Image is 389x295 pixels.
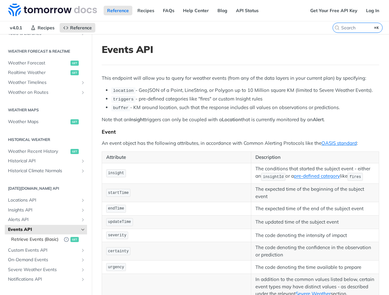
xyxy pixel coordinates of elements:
a: Recipes [134,6,158,15]
p: The code denoting the confidence in the observation or prediction [255,244,375,258]
kbd: ⌘K [373,25,381,31]
h2: Weather Forecast & realtime [5,48,87,54]
a: OASIS standard [321,140,357,146]
span: urgency [108,265,124,269]
button: Show subpages for Severe Weather Events [80,267,85,272]
a: Locations APIShow subpages for Locations API [5,195,87,205]
a: Blog [214,6,231,15]
a: Weather Mapsget [5,117,87,127]
a: Events APIHide subpages for Events API [5,225,87,234]
span: fires [349,175,361,179]
a: pre-defined category [294,173,340,179]
button: Show subpages for Alerts API [80,217,85,222]
span: get [70,61,79,66]
p: The expected time of the end of the subject event [255,205,375,212]
a: Weather on RoutesShow subpages for Weather on Routes [5,88,87,97]
span: certainty [108,249,129,254]
span: Severe Weather Events [8,267,79,273]
span: On-Demand Events [8,257,79,263]
p: The expected time of the beginning of the subject event [255,186,375,200]
span: Alerts API [8,217,79,223]
span: Historical API [8,158,79,164]
span: insightId [263,175,284,179]
p: This endpoint will allow you to query for weather events (from any of the data layers in your cur... [102,75,379,82]
span: v4.0.1 [6,23,26,33]
button: Show subpages for On-Demand Events [80,257,85,262]
a: Insights APIShow subpages for Insights API [5,205,87,215]
h2: [DATE][DOMAIN_NAME] API [5,186,87,191]
strong: Alert [313,116,324,122]
span: Insights API [8,207,79,213]
a: Weather Forecastget [5,58,87,68]
strong: Insight [129,116,144,122]
h2: Historical Weather [5,137,87,143]
div: Event [102,129,379,135]
a: Severe Weather EventsShow subpages for Severe Weather Events [5,265,87,275]
li: - pre-defined categories like "fires" or custom Insight rules [111,95,379,103]
span: insight [108,171,124,175]
a: On-Demand EventsShow subpages for On-Demand Events [5,255,87,265]
li: - KM around location, such that the response includes all values on observations or predictions. [111,104,379,111]
button: Show subpages for Insights API [80,208,85,213]
img: Tomorrow.io Weather API Docs [8,4,97,16]
a: FAQs [159,6,178,15]
span: get [70,149,79,154]
li: - GeoJSON of a Point, LineString, or Polygon up to 10 Million square KM (limited to Severe Weathe... [111,87,379,94]
span: updateTime [108,220,131,224]
a: Custom Events APIShow subpages for Custom Events API [5,246,87,255]
a: Weather Recent Historyget [5,147,87,156]
span: Weather Timelines [8,79,79,86]
span: Weather Forecast [8,60,69,66]
h2: Weather Maps [5,107,87,113]
span: get [70,237,79,242]
span: Custom Events API [8,247,79,254]
a: Historical Climate NormalsShow subpages for Historical Climate Normals [5,166,87,176]
button: Show subpages for Locations API [80,198,85,203]
span: Weather Recent History [8,148,69,155]
p: Note that an triggers can only be coupled with a that is currently monitored by an . [102,116,379,123]
a: Get Your Free API Key [307,6,361,15]
a: Historical APIShow subpages for Historical API [5,156,87,166]
button: Deprecated Endpoint [64,236,69,243]
button: Show subpages for Historical Climate Normals [80,168,85,173]
a: Retrieve Events (Basic)Deprecated Endpointget [8,235,87,245]
a: Alerts APIShow subpages for Alerts API [5,215,87,225]
a: Recipes [27,23,58,33]
span: Realtime Weather [8,70,69,76]
p: The updated time of the subject event [255,218,375,226]
span: location [113,88,134,93]
button: Show subpages for Weather Timelines [80,80,85,85]
a: Notifications APIShow subpages for Notifications API [5,275,87,284]
span: get [70,119,79,124]
button: Hide subpages for Events API [80,227,85,232]
a: Reference [104,6,132,15]
button: Show subpages for Historical API [80,159,85,164]
span: startTime [108,191,129,195]
p: The code denoting the intensity of impact [255,232,375,239]
a: Realtime Weatherget [5,68,87,77]
strong: Location [222,116,241,122]
span: Reference [70,25,92,31]
p: The code denoting the time available to prepare [255,264,375,271]
button: Show subpages for Custom Events API [80,248,85,253]
span: Weather Maps [8,119,69,125]
span: Historical Climate Normals [8,168,79,174]
a: Weather TimelinesShow subpages for Weather Timelines [5,78,87,87]
a: Help Center [180,6,212,15]
a: Reference [60,23,95,33]
p: Description [255,154,375,161]
span: Retrieve Events (Basic) [11,236,61,243]
span: get [70,70,79,75]
button: Show subpages for Notifications API [80,277,85,282]
span: Notifications API [8,276,79,283]
p: An event object has the following attributes, in accordance with Common Alerting Protocols like t... [102,140,379,147]
span: severity [108,233,127,238]
span: endTime [108,206,124,211]
span: buffer [113,106,128,110]
p: The conditions that started the subject event - either an or a like [255,165,375,181]
a: API Status [232,6,262,15]
svg: Search [334,25,340,30]
a: Log In [363,6,383,15]
span: Recipes [38,25,55,31]
span: Locations API [8,197,79,203]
